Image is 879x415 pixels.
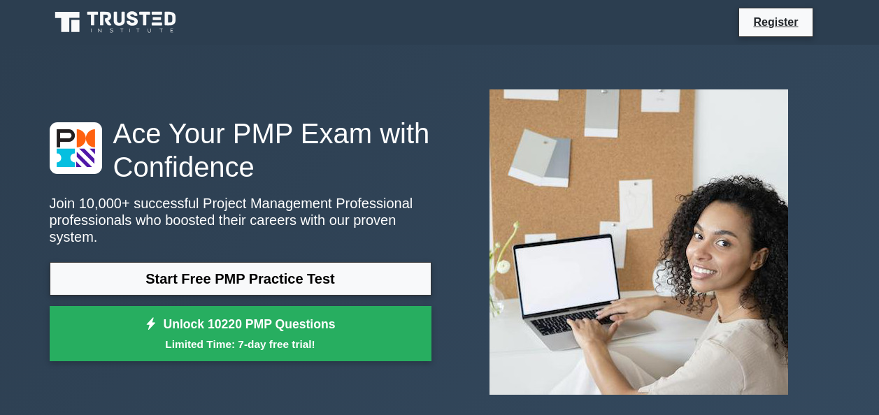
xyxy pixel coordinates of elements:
small: Limited Time: 7-day free trial! [67,336,414,352]
h1: Ace Your PMP Exam with Confidence [50,117,431,184]
a: Register [745,13,806,31]
a: Start Free PMP Practice Test [50,262,431,296]
p: Join 10,000+ successful Project Management Professional professionals who boosted their careers w... [50,195,431,245]
a: Unlock 10220 PMP QuestionsLimited Time: 7-day free trial! [50,306,431,362]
